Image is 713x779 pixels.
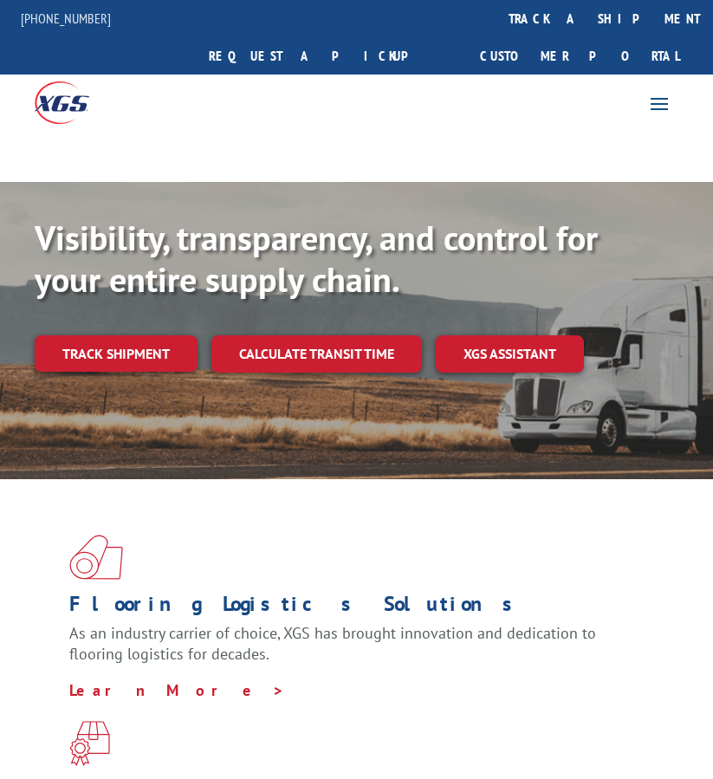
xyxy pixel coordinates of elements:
[211,335,422,373] a: Calculate transit time
[69,680,285,700] a: Learn More >
[196,37,446,75] a: Request a pickup
[35,335,198,372] a: Track shipment
[436,335,584,373] a: XGS ASSISTANT
[35,215,598,302] b: Visibility, transparency, and control for your entire supply chain.
[69,623,596,664] span: As an industry carrier of choice, XGS has brought innovation and dedication to flooring logistics...
[69,535,123,580] img: xgs-icon-total-supply-chain-intelligence-red
[21,10,111,27] a: [PHONE_NUMBER]
[69,594,631,623] h1: Flooring Logistics Solutions
[69,721,110,766] img: xgs-icon-focused-on-flooring-red
[467,37,692,75] a: Customer Portal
